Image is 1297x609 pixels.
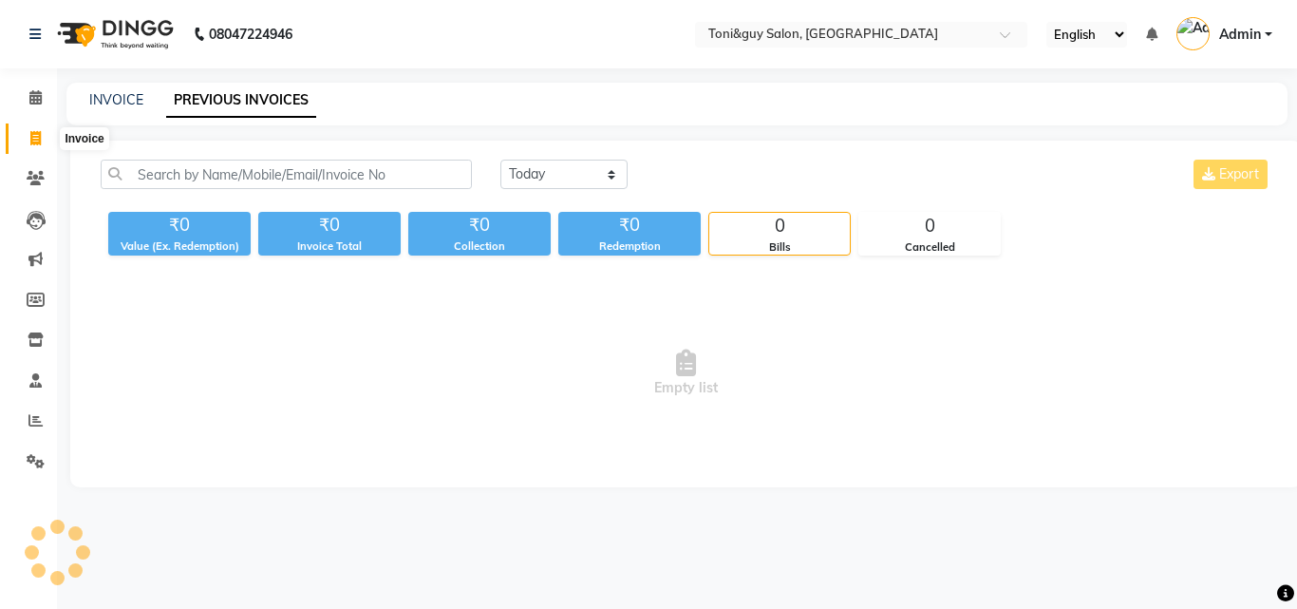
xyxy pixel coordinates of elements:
div: ₹0 [408,212,551,238]
input: Search by Name/Mobile/Email/Invoice No [101,160,472,189]
div: Value (Ex. Redemption) [108,238,251,255]
b: 08047224946 [209,8,292,61]
a: INVOICE [89,91,143,108]
div: 0 [859,213,1000,239]
div: 0 [709,213,850,239]
div: ₹0 [258,212,401,238]
div: Invoice Total [258,238,401,255]
div: Collection [408,238,551,255]
a: PREVIOUS INVOICES [166,84,316,118]
img: logo [48,8,179,61]
span: Admin [1219,25,1261,45]
img: Admin [1176,17,1210,50]
div: Invoice [60,127,108,150]
div: Redemption [558,238,701,255]
div: Cancelled [859,239,1000,256]
div: ₹0 [558,212,701,238]
span: Empty list [101,278,1271,468]
div: ₹0 [108,212,251,238]
div: Bills [709,239,850,256]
